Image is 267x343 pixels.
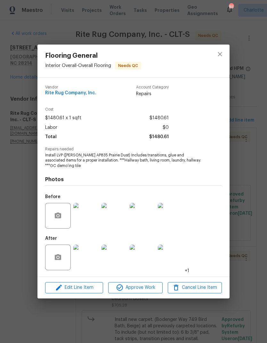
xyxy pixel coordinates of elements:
span: Edit Line Item [47,284,101,292]
span: Interior Overall - Overall Flooring [45,63,111,68]
button: close [212,46,228,62]
span: Needs QC [116,63,141,69]
h4: Photos [45,176,222,183]
span: +1 [185,268,189,274]
div: 85 [229,4,233,10]
span: Flooring General [45,52,141,59]
span: Account Category [136,85,169,89]
span: Install LVP ([PERSON_NAME] AP835 Prairie Dust) Includes transitions, glue and associated items fo... [45,153,204,169]
span: Approve Work [110,284,160,292]
span: $1480.61 x 1 sqft [45,113,81,123]
button: Edit Line Item [45,282,103,293]
h5: Before [45,195,61,199]
span: Rite Rug Company, Inc. [45,91,96,96]
span: Repairs [136,91,169,97]
span: $0 [163,123,169,132]
span: $1480.61 [149,132,169,142]
span: Cost [45,107,169,112]
span: $1480.61 [150,113,169,123]
span: Cancel Line Item [170,284,220,292]
span: Repairs needed [45,147,222,151]
h5: After [45,236,57,241]
span: Labor [45,123,57,132]
span: Total [45,132,57,142]
button: Approve Work [108,282,162,293]
span: Vendor [45,85,96,89]
button: Cancel Line Item [168,282,222,293]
